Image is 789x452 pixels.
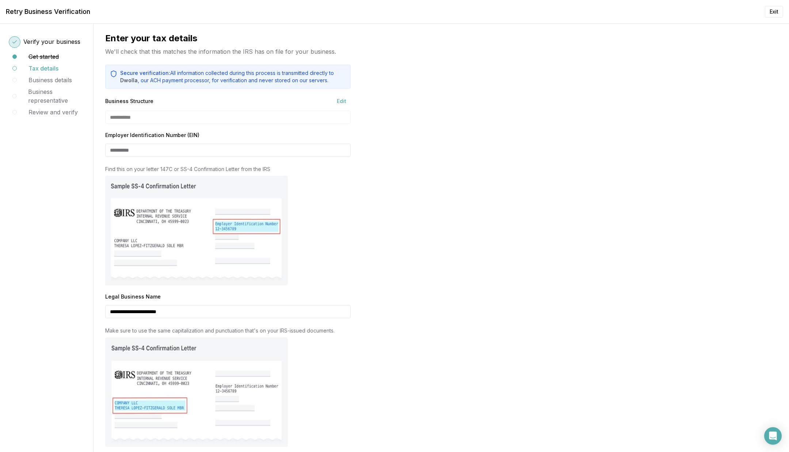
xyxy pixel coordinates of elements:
[120,69,346,84] p: All information collected during this process is transmitted directly to , our ACH payment proces...
[28,108,78,117] button: Review and verify
[28,76,72,84] button: Business details
[105,327,351,334] p: Make sure to use the same capitalization and punctuation that's on your IRS-issued documents.
[28,64,58,73] button: Tax details
[23,37,80,46] button: Verify your business
[765,6,783,18] button: Exit
[105,33,351,44] h2: Enter your tax details
[105,47,351,56] p: We'll check that this matches the information the IRS has on file for your business.
[28,52,59,61] button: Get started
[120,70,170,76] span: Secure verification:
[764,427,782,445] div: Open Intercom Messenger
[28,87,84,105] button: Business representative
[120,77,138,83] a: Dwolla
[105,99,153,104] label: Business Structure
[105,166,351,173] p: Find this on your letter 147C or SS-4 Confirmation Letter from the IRS
[105,337,288,447] img: SS-4 Confirmation Letter
[105,294,351,299] label: Legal Business Name
[6,7,90,17] h1: Retry Business Verification
[105,133,351,138] label: Employer Identification Number (EIN)
[105,176,288,285] img: SS-4 Confirmation Letter
[332,98,351,105] button: Edit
